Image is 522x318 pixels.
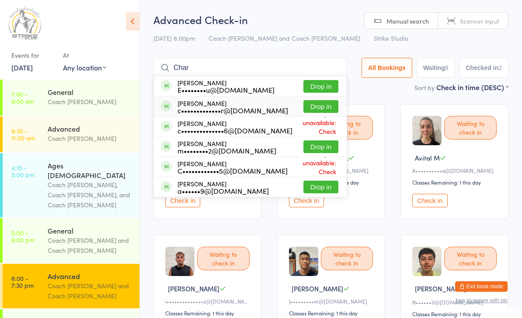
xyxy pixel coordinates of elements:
div: [PERSON_NAME] [177,180,269,194]
a: 9:30 -11:00 amAdvancedCoach [PERSON_NAME] [3,116,139,152]
a: 4:15 -5:00 pmAges [DEMOGRAPHIC_DATA]Coach [PERSON_NAME], Coach [PERSON_NAME], and Coach [PERSON_N... [3,153,139,217]
div: C••••••••••••5@[DOMAIN_NAME] [177,167,288,174]
div: Waiting to check in [197,247,250,270]
button: Drop in [303,181,338,193]
div: Classes Remaining: 1 this day [165,309,252,317]
button: All Bookings [362,58,412,78]
span: [PERSON_NAME] [415,284,466,293]
span: [PERSON_NAME] L [292,153,348,162]
div: 8 [445,64,449,71]
div: E••••••••u@[DOMAIN_NAME] [177,86,275,93]
div: [PERSON_NAME] [177,160,288,174]
div: A••••••••••a@[DOMAIN_NAME] [412,167,499,174]
a: 6:00 -7:30 pmAdvancedCoach [PERSON_NAME] and Coach [PERSON_NAME] [3,264,139,308]
span: Manual search [386,17,429,25]
span: Strike Studio [374,34,408,42]
button: Check in [165,194,200,207]
img: image1735022928.png [165,247,195,276]
button: Waiting8 [417,58,455,78]
div: a••••••9@[DOMAIN_NAME] [177,187,269,194]
div: c•••••••••••••r@[DOMAIN_NAME] [177,107,288,114]
img: image1743659454.png [289,247,318,276]
span: [PERSON_NAME] [292,284,343,293]
button: Check in [412,194,447,207]
span: [DATE] 6:00pm [153,34,195,42]
img: image1704788853.png [412,116,442,145]
time: 5:00 - 6:00 pm [11,229,35,243]
div: [PERSON_NAME] [177,100,288,114]
div: Classes Remaining: 1 this day [412,310,499,318]
div: General [48,226,132,235]
div: Any location [63,63,106,72]
div: Classes Remaining: 1 this day [412,178,499,186]
img: Strike Studio [9,7,41,39]
button: Drop in [303,140,338,153]
h2: Advanced Check-in [153,12,508,27]
div: Coach [PERSON_NAME] [48,133,132,143]
span: Scanner input [460,17,499,25]
input: Search [153,58,347,78]
a: 7:00 -8:00 amGeneralCoach [PERSON_NAME] [3,80,139,115]
time: 7:00 - 8:00 am [11,91,34,105]
button: Check in [289,194,324,207]
span: Drop-in unavailable: Check membership [292,107,338,147]
div: J•••••••••m@[DOMAIN_NAME] [289,297,376,305]
button: Drop in [303,80,338,93]
button: how to secure with pin [456,297,508,304]
time: 6:00 - 7:30 pm [11,275,34,289]
span: Coach [PERSON_NAME] and Coach [PERSON_NAME] [209,34,360,42]
label: Sort by [414,83,435,92]
button: Exit kiosk mode [455,281,508,292]
div: [PERSON_NAME] [177,79,275,93]
div: Coach [PERSON_NAME] and Coach [PERSON_NAME] [48,235,132,255]
time: 9:30 - 11:00 am [11,127,35,141]
div: Classes Remaining: 1 this day [289,309,376,317]
div: N••••••0@[DOMAIN_NAME] [412,298,499,306]
div: Waiting to check in [444,116,497,140]
div: 2 [498,64,502,71]
div: c••••••••••••••6@[DOMAIN_NAME] [177,127,292,134]
div: m••••••••2@[DOMAIN_NAME] [177,147,276,154]
div: [PERSON_NAME] [177,140,276,154]
button: Checked in2 [459,58,509,78]
div: General [48,87,132,97]
div: Waiting to check in [444,247,497,270]
div: Events for [11,48,54,63]
div: Check in time (DESC) [436,82,508,92]
div: Coach [PERSON_NAME] [48,97,132,107]
a: 5:00 -6:00 pmGeneralCoach [PERSON_NAME] and Coach [PERSON_NAME] [3,218,139,263]
div: Advanced [48,271,132,281]
img: image1708409255.png [412,247,442,276]
div: At [63,48,106,63]
a: [DATE] [11,63,33,72]
div: Advanced [48,124,132,133]
span: [PERSON_NAME] [168,284,219,293]
div: i••••••••••••••s@[DOMAIN_NAME] [165,297,252,305]
span: Avital M [415,153,440,162]
button: Drop in [303,100,338,113]
div: Ages [DEMOGRAPHIC_DATA] [48,161,132,180]
div: [PERSON_NAME] [177,120,292,134]
time: 4:15 - 5:00 pm [11,164,35,178]
div: Waiting to check in [321,247,373,270]
div: Coach [PERSON_NAME] and Coach [PERSON_NAME] [48,281,132,301]
span: Drop-in unavailable: Check membership [288,147,338,187]
div: Coach [PERSON_NAME], Coach [PERSON_NAME], and Coach [PERSON_NAME] [48,180,132,210]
